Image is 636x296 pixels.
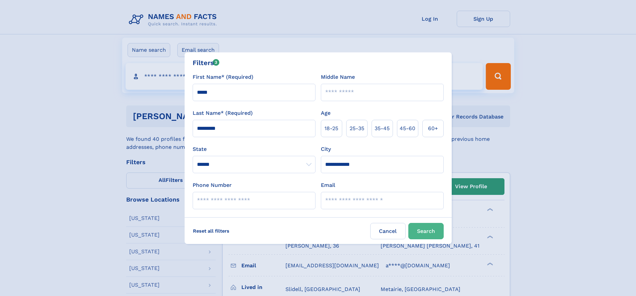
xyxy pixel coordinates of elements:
span: 25‑35 [350,124,364,132]
span: 60+ [428,124,438,132]
label: Cancel [370,223,406,239]
div: Filters [193,58,220,68]
span: 45‑60 [400,124,415,132]
label: Last Name* (Required) [193,109,253,117]
button: Search [408,223,444,239]
label: Email [321,181,335,189]
label: State [193,145,315,153]
label: Middle Name [321,73,355,81]
span: 35‑45 [375,124,390,132]
label: First Name* (Required) [193,73,253,81]
label: Age [321,109,331,117]
label: City [321,145,331,153]
span: 18‑25 [325,124,338,132]
label: Reset all filters [189,223,234,239]
label: Phone Number [193,181,232,189]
